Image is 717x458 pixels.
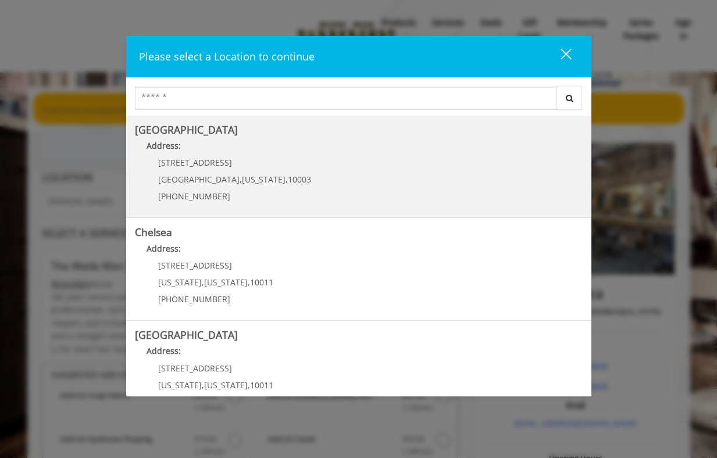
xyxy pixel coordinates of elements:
span: [STREET_ADDRESS] [158,157,232,168]
span: [US_STATE] [158,380,202,391]
span: [PHONE_NUMBER] [158,294,230,305]
button: close dialog [539,45,579,69]
span: , [202,277,204,288]
span: [US_STATE] [204,277,248,288]
span: [US_STATE] [242,174,286,185]
span: 10011 [250,277,273,288]
b: [GEOGRAPHIC_DATA] [135,328,238,342]
span: , [286,174,288,185]
input: Search Center [135,87,557,110]
span: [STREET_ADDRESS] [158,260,232,271]
span: [US_STATE] [158,277,202,288]
span: 10003 [288,174,311,185]
b: Address: [147,345,181,356]
span: Please select a Location to continue [139,49,315,63]
span: , [248,277,250,288]
div: Center Select [135,87,583,116]
i: Search button [563,94,576,102]
b: Address: [147,140,181,151]
span: , [240,174,242,185]
b: Chelsea [135,225,172,239]
span: [US_STATE] [204,380,248,391]
b: [GEOGRAPHIC_DATA] [135,123,238,137]
span: , [248,380,250,391]
span: [STREET_ADDRESS] [158,363,232,374]
span: , [202,380,204,391]
span: [GEOGRAPHIC_DATA] [158,174,240,185]
span: 10011 [250,380,273,391]
b: Address: [147,243,181,254]
div: close dialog [547,48,570,65]
span: [PHONE_NUMBER] [158,191,230,202]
